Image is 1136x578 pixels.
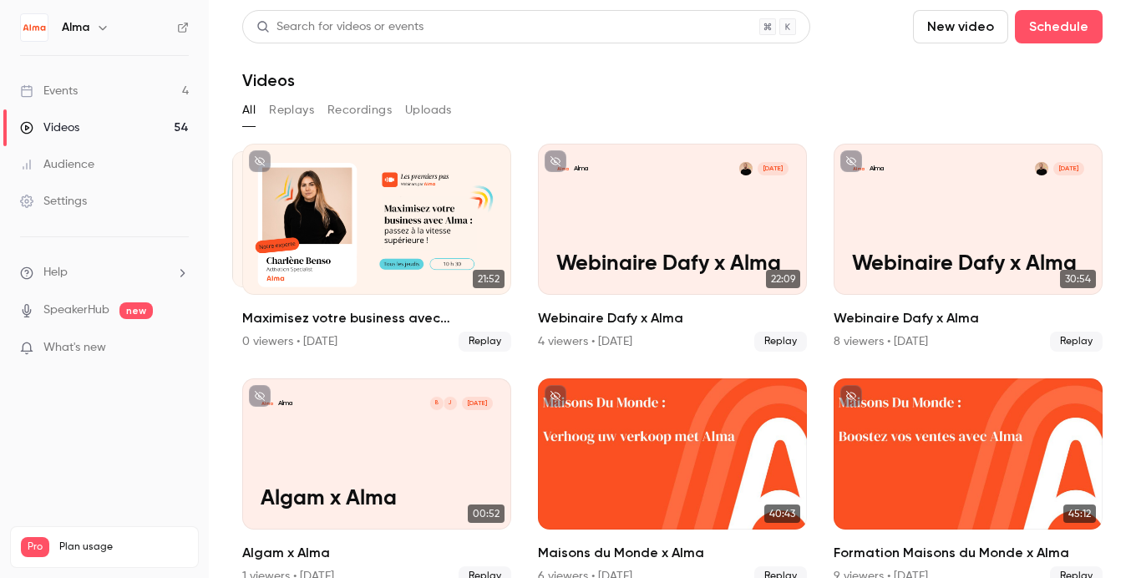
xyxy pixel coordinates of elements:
[913,10,1008,43] button: New video
[20,119,79,136] div: Videos
[256,18,423,36] div: Search for videos or events
[59,540,188,554] span: Plan usage
[840,385,862,407] button: unpublished
[261,487,493,511] p: Algam x Alma
[242,10,1103,568] section: Videos
[840,150,862,172] button: unpublished
[242,543,511,563] h2: Algam x Alma
[766,270,800,288] span: 22:09
[739,162,753,175] img: Eric ROMER
[538,308,807,328] h2: Webinaire Dafy x Alma
[242,144,511,352] li: Maximisez votre business avec Alma : passez à la vitesse supérieure !
[327,97,392,124] button: Recordings
[242,333,337,350] div: 0 viewers • [DATE]
[249,385,271,407] button: unpublished
[20,83,78,99] div: Events
[405,97,452,124] button: Uploads
[473,270,505,288] span: 21:52
[754,332,807,352] span: Replay
[62,19,89,36] h6: Alma
[758,162,789,175] span: [DATE]
[249,150,271,172] button: unpublished
[764,504,800,523] span: 40:43
[242,308,511,328] h2: Maximisez votre business avec [PERSON_NAME] : passez à la vitesse supérieure !
[1053,162,1084,175] span: [DATE]
[834,333,928,350] div: 8 viewers • [DATE]
[834,543,1103,563] h2: Formation Maisons du Monde x Alma
[459,332,511,352] span: Replay
[1063,504,1096,523] span: 45:12
[1050,332,1103,352] span: Replay
[545,385,566,407] button: unpublished
[20,193,87,210] div: Settings
[538,543,807,563] h2: Maisons du Monde x Alma
[43,264,68,281] span: Help
[21,14,48,41] img: Alma
[242,144,511,352] a: 21:5221:52Maximisez votre business avec [PERSON_NAME] : passez à la vitesse supérieure !0 viewers...
[834,308,1103,328] h2: Webinaire Dafy x Alma
[462,397,493,410] span: [DATE]
[119,302,153,319] span: new
[556,252,789,276] p: Webinaire Dafy x Alma
[870,164,884,173] p: Alma
[538,144,807,352] li: Webinaire Dafy x Alma
[538,333,632,350] div: 4 viewers • [DATE]
[278,398,292,408] p: Alma
[468,504,505,523] span: 00:52
[269,97,314,124] button: Replays
[538,144,807,352] a: Webinaire Dafy x AlmaAlmaEric ROMER[DATE]Webinaire Dafy x Alma22:09Webinaire Dafy x Alma4 viewers...
[834,144,1103,352] a: Webinaire Dafy x AlmaAlmaEric ROMER[DATE]Webinaire Dafy x Alma30:54Webinaire Dafy x Alma8 viewers...
[43,302,109,319] a: SpeakerHub
[242,97,256,124] button: All
[1035,162,1048,175] img: Eric ROMER
[169,341,189,356] iframe: Noticeable Trigger
[852,252,1084,276] p: Webinaire Dafy x Alma
[43,339,106,357] span: What's new
[574,164,588,173] p: Alma
[20,264,189,281] li: help-dropdown-opener
[443,396,458,411] div: J
[1060,270,1096,288] span: 30:54
[545,150,566,172] button: unpublished
[20,156,94,173] div: Audience
[242,70,295,90] h1: Videos
[1015,10,1103,43] button: Schedule
[429,396,444,411] div: B
[21,537,49,557] span: Pro
[834,144,1103,352] li: Webinaire Dafy x Alma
